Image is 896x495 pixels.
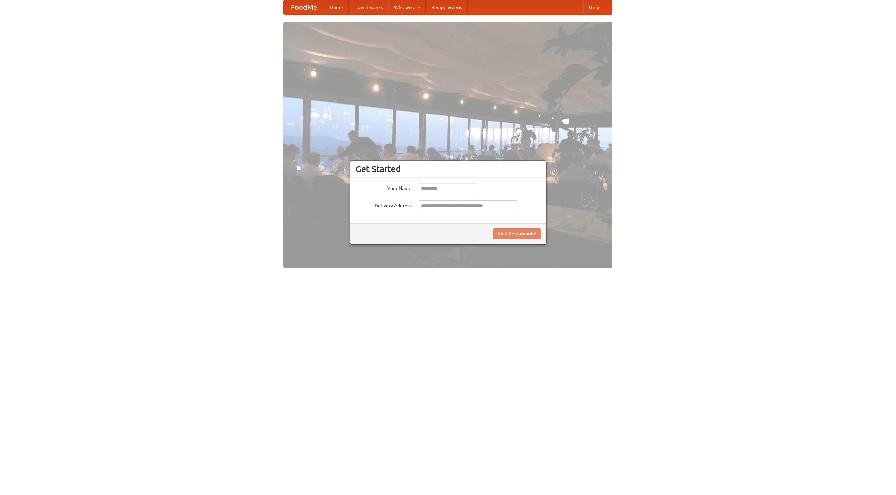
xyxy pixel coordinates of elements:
a: Who we are [388,0,426,14]
h3: Get Started [356,164,541,174]
label: Your Name [356,183,412,192]
a: FoodMe [284,0,324,14]
a: Recipe videos [426,0,468,14]
a: How it works [349,0,388,14]
a: Home [324,0,349,14]
label: Delivery Address [356,200,412,209]
button: Find Restaurants! [493,228,541,239]
a: Help [583,0,605,14]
